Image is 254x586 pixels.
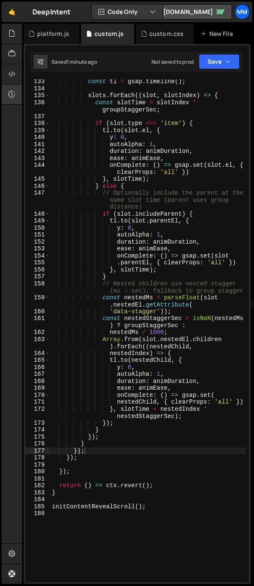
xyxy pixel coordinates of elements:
[25,392,50,399] div: 170
[25,294,50,308] div: 159
[25,385,50,392] div: 169
[25,127,50,134] div: 139
[25,364,50,371] div: 166
[25,155,50,162] div: 143
[95,30,124,38] div: custom.js
[25,399,50,406] div: 171
[151,58,194,65] div: Not saved to prod
[25,475,50,483] div: 181
[25,434,50,441] div: 175
[25,371,50,378] div: 167
[25,239,50,246] div: 152
[235,4,250,19] a: mm
[25,252,50,260] div: 154
[25,231,50,239] div: 151
[25,329,50,336] div: 162
[25,448,50,455] div: 177
[25,92,50,99] div: 135
[25,148,50,155] div: 142
[199,54,240,69] button: Save
[156,4,232,19] a: [DOMAIN_NAME]
[25,183,50,190] div: 146
[25,308,50,315] div: 160
[25,357,50,364] div: 165
[25,273,50,280] div: 157
[51,58,97,65] div: Saved
[25,426,50,434] div: 174
[25,141,50,148] div: 141
[25,350,50,357] div: 164
[25,468,50,475] div: 180
[92,4,162,19] button: Code Only
[32,7,71,17] div: DeepIntent
[149,30,184,38] div: custom.css
[2,2,22,22] a: 🤙
[25,134,50,141] div: 140
[37,30,69,38] div: platform.js
[25,85,50,92] div: 134
[25,176,50,183] div: 145
[25,406,50,420] div: 172
[67,58,97,65] div: 1 minute ago
[25,190,50,211] div: 147
[25,217,50,225] div: 149
[25,245,50,252] div: 153
[25,280,50,294] div: 158
[25,496,50,503] div: 184
[25,510,50,517] div: 186
[25,440,50,448] div: 176
[25,99,50,113] div: 136
[25,378,50,385] div: 168
[25,225,50,232] div: 150
[25,489,50,496] div: 183
[25,420,50,427] div: 173
[25,461,50,469] div: 179
[25,315,50,329] div: 161
[25,266,50,274] div: 156
[25,454,50,461] div: 178
[25,336,50,350] div: 163
[25,113,50,120] div: 137
[25,503,50,510] div: 185
[25,120,50,127] div: 138
[25,78,50,85] div: 133
[25,482,50,489] div: 182
[200,30,236,38] div: New File
[25,162,50,176] div: 144
[25,211,50,218] div: 148
[25,259,50,266] div: 155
